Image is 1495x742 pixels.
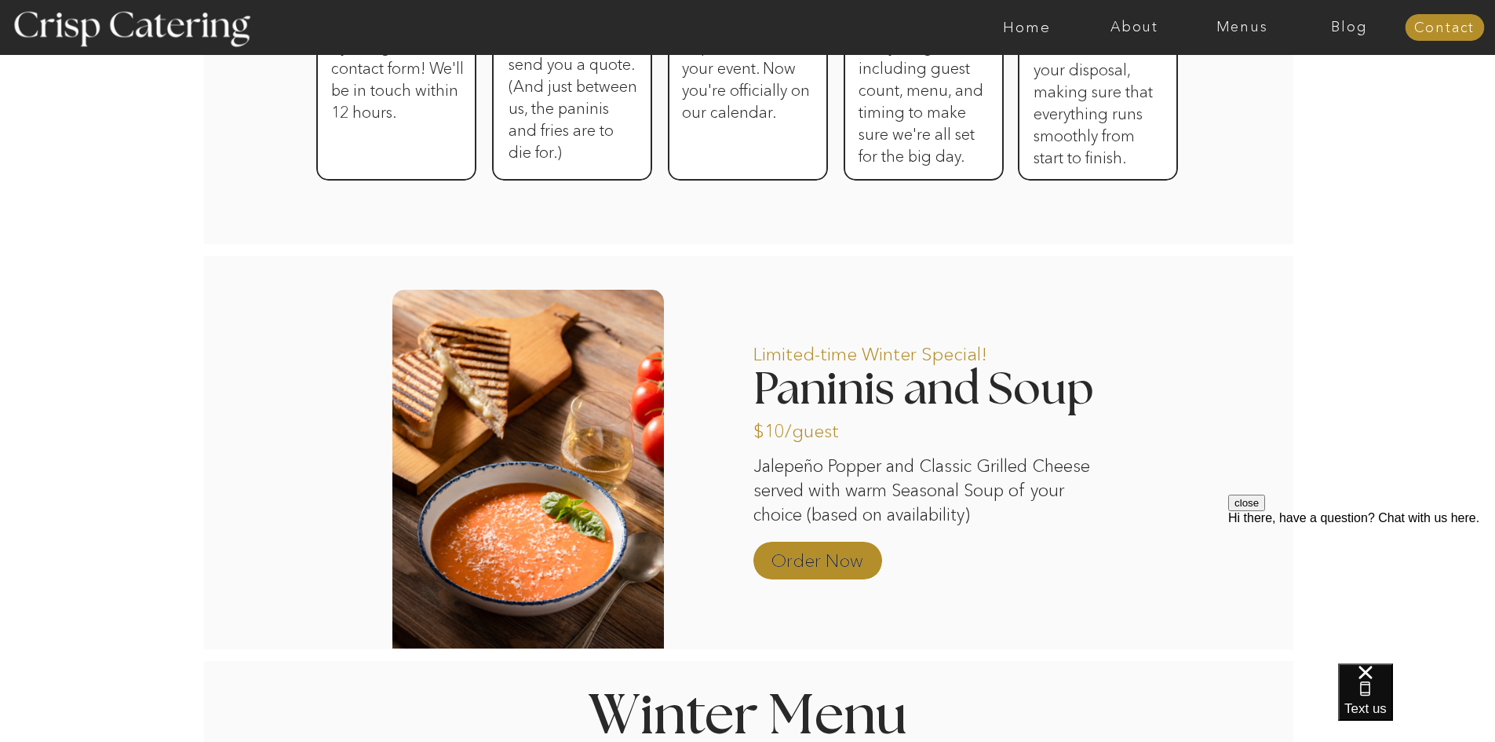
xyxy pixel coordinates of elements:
[1228,495,1495,683] iframe: podium webchat widget prompt
[753,327,1063,373] p: Limited-time Winter Special!
[973,20,1081,35] a: Home
[753,367,1125,409] h2: Paninis and Soup
[765,534,870,579] a: Order Now
[1338,663,1495,742] iframe: podium webchat widget bubble
[530,689,966,736] h1: Winter Menu
[753,455,1090,525] p: Jalepeño Popper and Classic Grilled Cheese served with warm Seasonal Soup of your choice (based o...
[1296,20,1403,35] a: Blog
[753,404,858,450] p: $10/guest
[1188,20,1296,35] a: Menus
[1081,20,1188,35] a: About
[1405,20,1484,36] a: Contact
